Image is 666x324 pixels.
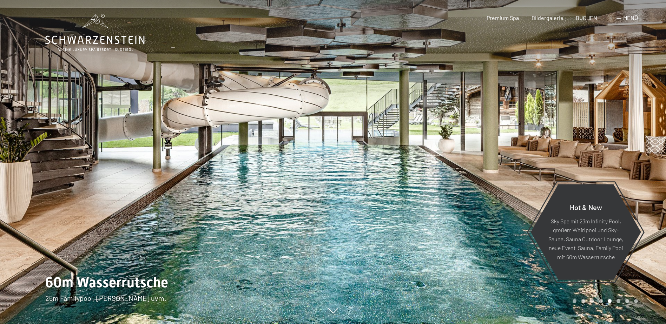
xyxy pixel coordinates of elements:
p: Sky Spa mit 23m Infinity Pool, großem Whirlpool und Sky-Sauna, Sauna Outdoor Lounge, neue Event-S... [548,216,624,261]
a: BUCHEN [576,14,597,21]
span: Menü [623,14,638,21]
a: Hot & New Sky Spa mit 23m Infinity Pool, großem Whirlpool und Sky-Sauna, Sauna Outdoor Lounge, ne... [530,184,641,280]
div: Carousel Page 6 [616,299,620,303]
div: Carousel Page 3 [590,299,594,303]
div: Carousel Pagination [570,299,638,303]
div: Carousel Page 1 [573,299,576,303]
a: Premium Spa [487,14,519,21]
div: Carousel Page 8 [634,299,638,303]
div: Carousel Page 7 [625,299,629,303]
div: Carousel Page 4 [599,299,603,303]
div: Carousel Page 5 (Current Slide) [608,299,612,303]
span: Hot & New [570,203,602,211]
div: Carousel Page 2 [581,299,585,303]
a: Bildergalerie [532,14,563,21]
